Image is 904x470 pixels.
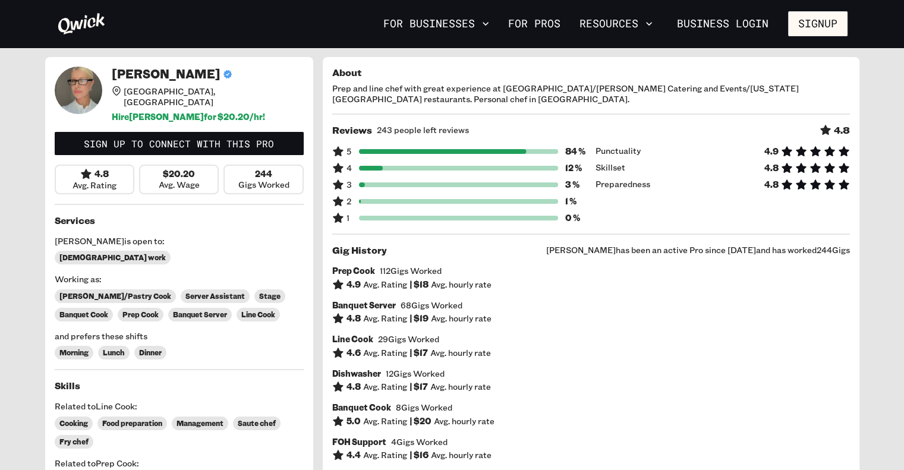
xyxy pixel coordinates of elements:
span: Avg. Rating [73,180,116,191]
span: 5 [332,146,352,157]
span: Morning [59,348,89,357]
h6: | $ 17 [410,348,428,358]
h6: 4.4 [347,450,361,460]
h6: 4.8 [764,163,779,174]
span: 68 Gigs Worked [401,300,462,311]
h6: 4.8 [764,179,779,190]
span: Punctuality [596,146,641,157]
span: Avg. Wage [159,179,200,190]
a: For Pros [503,14,565,34]
span: [PERSON_NAME] has been an active Pro since [DATE] and has worked 244 Gigs [546,245,850,255]
span: Cooking [59,419,88,428]
span: Avg. hourly rate [430,348,491,358]
h6: | $ 16 [410,450,429,460]
h6: Line Cook [332,334,373,345]
span: and prefers these shifts [55,331,304,342]
span: Avg. hourly rate [431,313,492,324]
h6: $20.20 [163,169,195,179]
span: Gigs Worked [238,179,289,190]
span: Related to Prep Cook : [55,458,304,469]
span: Saute chef [238,419,276,428]
h5: Reviews [332,124,372,136]
span: 4 Gigs Worked [391,437,448,447]
span: Banquet Server [173,310,227,319]
span: Stage [259,292,281,301]
h6: Prep Cook [332,266,375,276]
h6: Hire [PERSON_NAME] for $ 20.20 /hr! [112,112,304,122]
h6: 5.0 [347,416,361,427]
span: 1 [332,212,352,224]
h5: Services [55,215,304,226]
h6: 4.8 [347,313,361,324]
a: Business Login [667,11,779,36]
a: Sign up to connect with this Pro [55,132,304,156]
h5: 4.8 [834,124,850,136]
span: 4 [332,162,352,174]
span: Avg. Rating [363,348,407,358]
span: Avg. Rating [363,381,407,392]
h6: FOH Support [332,437,386,447]
button: Resources [575,14,657,34]
h6: 84 % [565,146,586,157]
h6: | $ 17 [410,381,428,392]
h6: | $ 19 [410,313,429,324]
div: 4.8 [80,168,109,180]
span: 12 Gigs Worked [386,368,445,379]
h5: About [332,67,850,78]
span: Avg. Rating [363,416,407,427]
span: [DEMOGRAPHIC_DATA] work [59,253,166,262]
h6: 4.9 [764,146,779,157]
span: 2 [332,195,352,207]
img: Pro headshot [55,67,102,114]
span: Lunch [103,348,125,357]
span: Food preparation [102,419,162,428]
h6: 4.6 [347,348,361,358]
span: Prep Cook [122,310,159,319]
span: Avg. Rating [363,450,407,460]
h6: 3 % [565,179,586,190]
h5: Skills [55,380,304,392]
span: 3 [332,179,352,191]
span: 112 Gigs Worked [380,266,442,276]
h5: Gig History [332,244,387,256]
h6: Banquet Cook [332,402,391,413]
span: Fry chef [59,437,89,446]
span: Avg. hourly rate [431,450,492,460]
h6: Dishwasher [332,368,381,379]
h6: 0 % [565,213,586,223]
h6: Banquet Server [332,300,396,311]
h4: [PERSON_NAME] [112,67,221,81]
h6: | $ 20 [410,416,431,427]
span: Dinner [139,348,162,357]
span: Avg. hourly rate [430,381,491,392]
span: [PERSON_NAME]/Pastry Cook [59,292,171,301]
span: [PERSON_NAME] is open to: [55,236,304,247]
h6: | $ 18 [410,279,429,290]
h6: 1 % [565,196,586,207]
span: Skillset [596,162,625,174]
span: Related to Line Cook : [55,401,304,412]
button: Signup [788,11,848,36]
span: Working as: [55,274,304,285]
span: Server Assistant [185,292,245,301]
span: 8 Gigs Worked [396,402,452,413]
span: Prep and line chef with great experience at [GEOGRAPHIC_DATA]/[PERSON_NAME] Catering and Events/[... [332,83,850,104]
span: [GEOGRAPHIC_DATA], [GEOGRAPHIC_DATA] [124,86,304,107]
h6: 12 % [565,163,586,174]
span: Line Cook [241,310,275,319]
span: Banquet Cook [59,310,108,319]
h6: 244 [255,169,272,179]
span: Avg. hourly rate [434,416,494,427]
span: 243 people left reviews [377,125,469,135]
span: 29 Gigs Worked [378,334,439,345]
span: Preparedness [596,179,650,191]
button: For Businesses [379,14,494,34]
span: Avg. Rating [363,279,407,290]
span: Avg. Rating [363,313,407,324]
span: Avg. hourly rate [431,279,492,290]
span: Management [177,419,223,428]
h6: 4.9 [347,279,361,290]
h6: 4.8 [347,381,361,392]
